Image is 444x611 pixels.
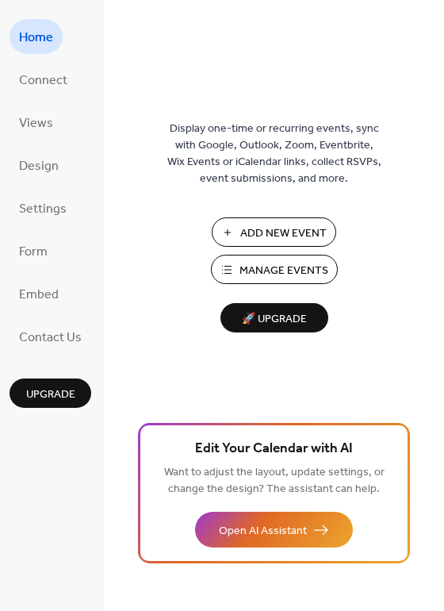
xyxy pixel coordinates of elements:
a: Contact Us [10,319,91,354]
button: Open AI Assistant [195,512,353,548]
a: Embed [10,276,68,311]
span: Add New Event [240,225,327,242]
span: Design [19,154,59,179]
button: Upgrade [10,379,91,408]
span: Want to adjust the layout, update settings, or change the design? The assistant can help. [164,462,385,500]
span: Home [19,25,53,51]
span: Manage Events [239,263,328,279]
span: Embed [19,282,59,308]
a: Connect [10,62,77,97]
span: Upgrade [26,386,75,403]
a: Design [10,148,68,183]
span: Edit Your Calendar with AI [195,438,353,460]
button: 🚀 Upgrade [220,303,328,332]
a: Home [10,19,63,54]
a: Views [10,105,63,140]
span: Display one-time or recurring events, sync with Google, Outlook, Zoom, Eventbrite, Wix Events or ... [167,121,381,187]
span: Views [19,111,53,136]
span: 🚀 Upgrade [230,309,319,330]
span: Connect [19,68,67,94]
span: Form [19,240,48,265]
button: Manage Events [211,255,338,284]
span: Open AI Assistant [219,523,307,540]
span: Settings [19,197,67,222]
a: Form [10,233,57,268]
span: Contact Us [19,325,82,351]
button: Add New Event [212,217,336,247]
a: Settings [10,190,76,225]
